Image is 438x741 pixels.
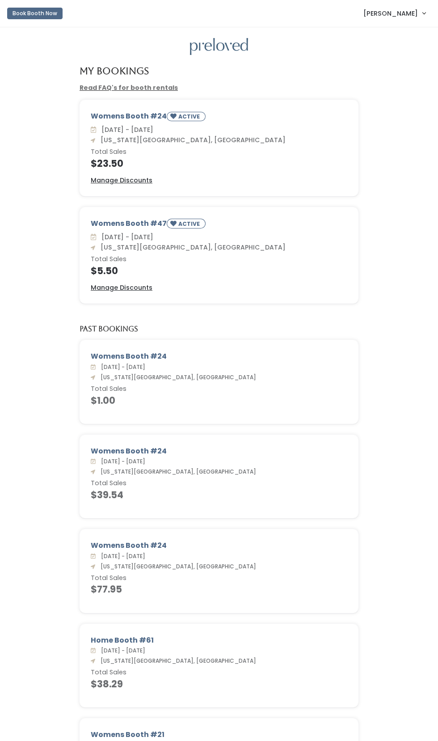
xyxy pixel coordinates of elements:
[97,373,256,381] span: [US_STATE][GEOGRAPHIC_DATA], [GEOGRAPHIC_DATA]
[98,125,153,134] span: [DATE] - [DATE]
[91,266,347,276] h4: $5.50
[91,385,347,393] h6: Total Sales
[91,540,347,551] div: Womens Booth #24
[98,233,153,241] span: [DATE] - [DATE]
[91,584,347,594] h4: $77.95
[91,395,347,406] h4: $1.00
[97,135,286,144] span: [US_STATE][GEOGRAPHIC_DATA], [GEOGRAPHIC_DATA]
[80,66,149,76] h4: My Bookings
[178,113,202,120] small: ACTIVE
[91,446,347,457] div: Womens Booth #24
[91,256,347,263] h6: Total Sales
[97,552,145,560] span: [DATE] - [DATE]
[91,158,347,169] h4: $23.50
[91,148,347,156] h6: Total Sales
[7,8,63,19] button: Book Booth Now
[91,480,347,487] h6: Total Sales
[91,490,347,500] h4: $39.54
[190,38,248,55] img: preloved logo
[91,351,347,362] div: Womens Booth #24
[91,283,152,292] a: Manage Discounts
[97,563,256,570] span: [US_STATE][GEOGRAPHIC_DATA], [GEOGRAPHIC_DATA]
[91,679,347,689] h4: $38.29
[97,457,145,465] span: [DATE] - [DATE]
[97,363,145,371] span: [DATE] - [DATE]
[7,4,63,23] a: Book Booth Now
[97,657,256,665] span: [US_STATE][GEOGRAPHIC_DATA], [GEOGRAPHIC_DATA]
[363,8,418,18] span: [PERSON_NAME]
[91,635,347,646] div: Home Booth #61
[91,575,347,582] h6: Total Sales
[91,669,347,676] h6: Total Sales
[97,468,256,475] span: [US_STATE][GEOGRAPHIC_DATA], [GEOGRAPHIC_DATA]
[97,647,145,654] span: [DATE] - [DATE]
[97,243,286,252] span: [US_STATE][GEOGRAPHIC_DATA], [GEOGRAPHIC_DATA]
[178,220,202,228] small: ACTIVE
[91,176,152,185] a: Manage Discounts
[91,111,347,125] div: Womens Booth #24
[80,83,178,92] a: Read FAQ's for booth rentals
[91,729,347,740] div: Womens Booth #21
[80,325,138,333] h5: Past Bookings
[354,4,434,23] a: [PERSON_NAME]
[91,218,347,232] div: Womens Booth #47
